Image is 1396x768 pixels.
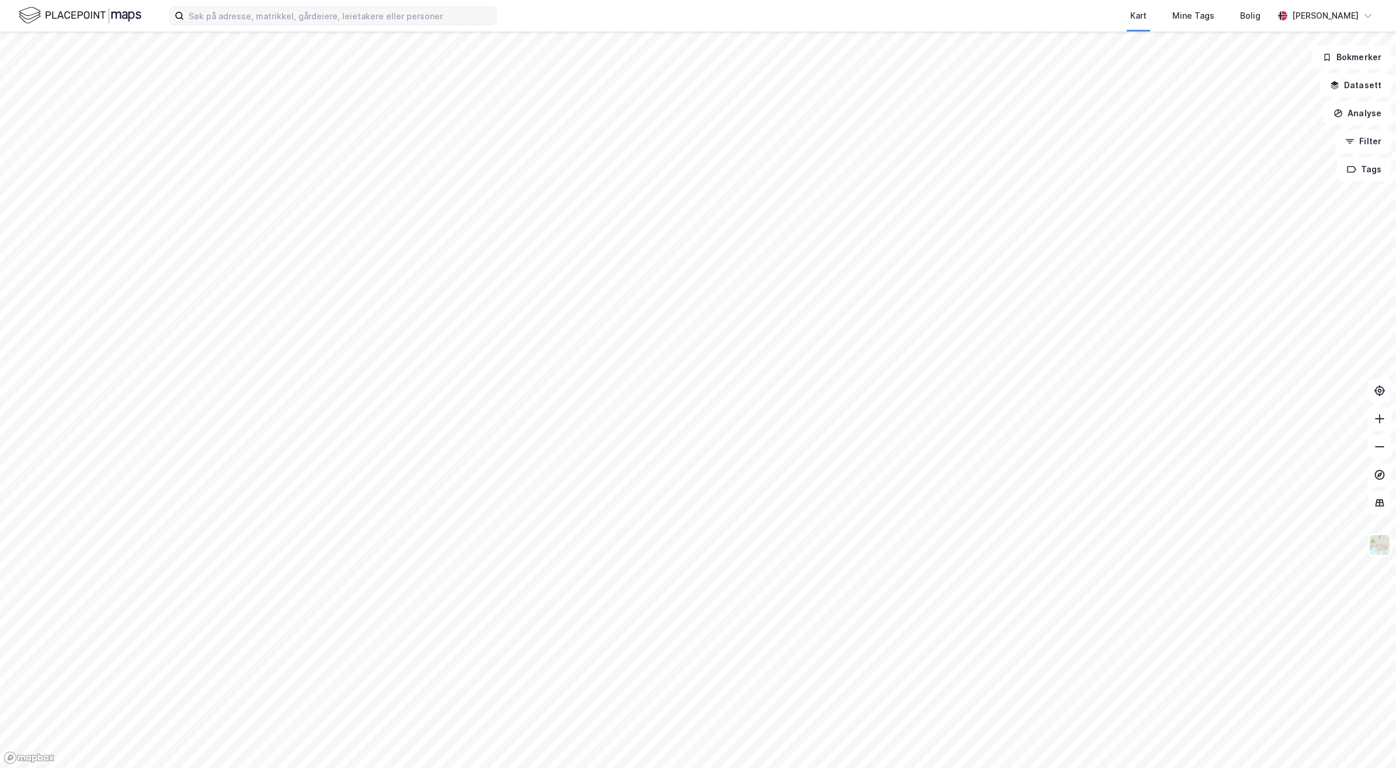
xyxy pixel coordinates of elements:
[1292,9,1359,23] div: [PERSON_NAME]
[1338,712,1396,768] iframe: Chat Widget
[19,5,141,26] img: logo.f888ab2527a4732fd821a326f86c7f29.svg
[1172,9,1214,23] div: Mine Tags
[1338,712,1396,768] div: Kontrollprogram for chat
[1240,9,1260,23] div: Bolig
[184,7,496,25] input: Søk på adresse, matrikkel, gårdeiere, leietakere eller personer
[1130,9,1147,23] div: Kart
